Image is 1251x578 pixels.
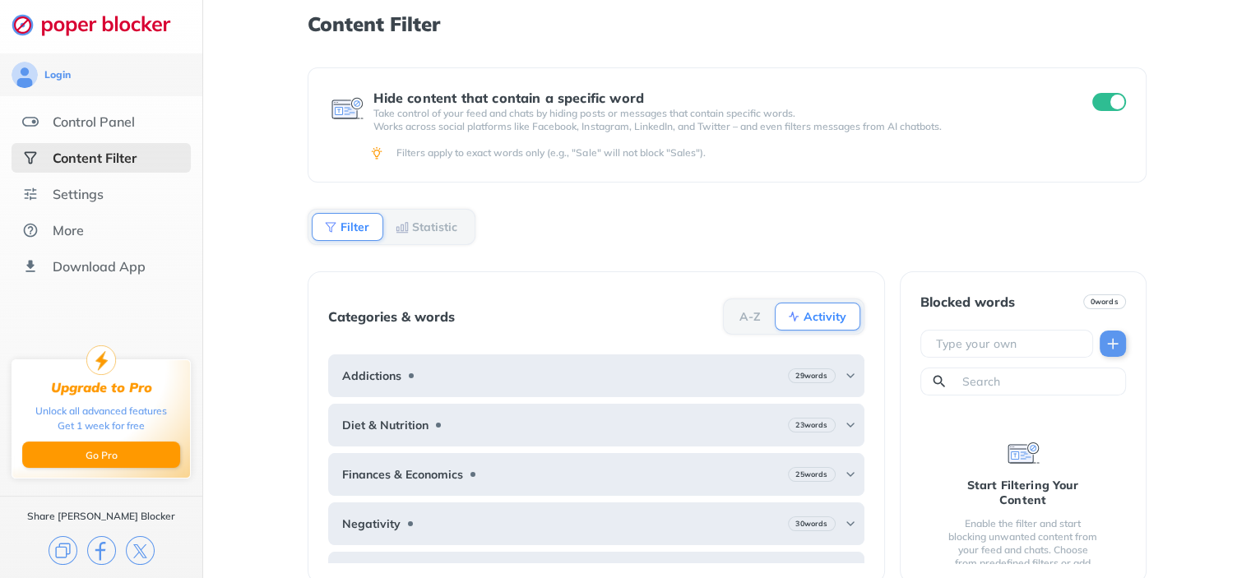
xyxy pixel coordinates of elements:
[22,442,180,468] button: Go Pro
[795,419,827,431] b: 23 words
[1091,296,1119,307] b: 0 words
[795,518,827,529] b: 30 words
[342,418,429,432] b: Diet & Nutrition
[961,373,1119,390] input: Search
[412,222,457,232] b: Statistic
[396,220,409,234] img: Statistic
[87,536,116,565] img: facebook.svg
[44,68,71,81] div: Login
[795,469,827,480] b: 25 words
[22,150,39,166] img: social-selected.svg
[12,62,38,88] img: avatar.svg
[341,222,369,232] b: Filter
[308,13,1146,35] h1: Content Filter
[342,369,401,382] b: Addictions
[86,345,116,375] img: upgrade-to-pro.svg
[58,418,145,433] div: Get 1 week for free
[804,312,846,321] b: Activity
[22,258,39,275] img: download-app.svg
[22,113,39,130] img: features.svg
[795,370,827,381] b: 29 words
[739,312,761,321] b: A-Z
[126,536,155,565] img: x.svg
[12,13,188,36] img: logo-webpage.svg
[342,517,401,530] b: Negativity
[53,258,146,275] div: Download App
[373,120,1062,133] p: Works across social platforms like Facebook, Instagram, LinkedIn, and Twitter – and even filters ...
[53,150,137,166] div: Content Filter
[328,309,455,324] div: Categories & words
[373,90,1062,105] div: Hide content that contain a specific word
[53,186,104,202] div: Settings
[22,186,39,202] img: settings.svg
[49,536,77,565] img: copy.svg
[324,220,337,234] img: Filter
[342,468,463,481] b: Finances & Economics
[396,146,1123,160] div: Filters apply to exact words only (e.g., "Sale" will not block "Sales").
[53,222,84,238] div: More
[22,222,39,238] img: about.svg
[947,478,1100,507] div: Start Filtering Your Content
[35,404,167,418] div: Unlock all advanced features
[920,294,1015,309] div: Blocked words
[787,310,800,323] img: Activity
[373,107,1062,120] p: Take control of your feed and chats by hiding posts or messages that contain specific words.
[53,113,135,130] div: Control Panel
[51,380,152,395] div: Upgrade to Pro
[27,510,175,523] div: Share [PERSON_NAME] Blocker
[934,335,1086,352] input: Type your own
